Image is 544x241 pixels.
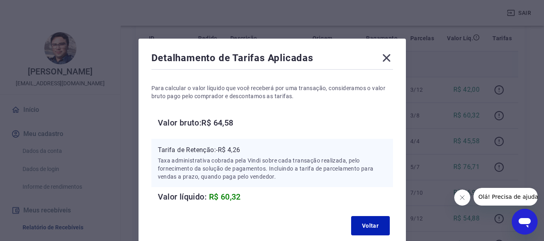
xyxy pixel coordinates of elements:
iframe: Mensagem da empresa [474,188,538,206]
iframe: Fechar mensagem [454,190,470,206]
h6: Valor líquido: [158,190,393,203]
span: R$ 60,32 [209,192,241,202]
h6: Valor bruto: R$ 64,58 [158,116,393,129]
span: Olá! Precisa de ajuda? [5,6,68,12]
div: Detalhamento de Tarifas Aplicadas [151,51,393,68]
iframe: Botão para abrir a janela de mensagens [512,209,538,235]
p: Tarifa de Retenção: -R$ 4,26 [158,145,387,155]
p: Para calcular o valor líquido que você receberá por uma transação, consideramos o valor bruto pag... [151,84,393,100]
button: Voltar [351,216,390,235]
p: Taxa administrativa cobrada pela Vindi sobre cada transação realizada, pelo fornecimento da soluç... [158,157,387,181]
